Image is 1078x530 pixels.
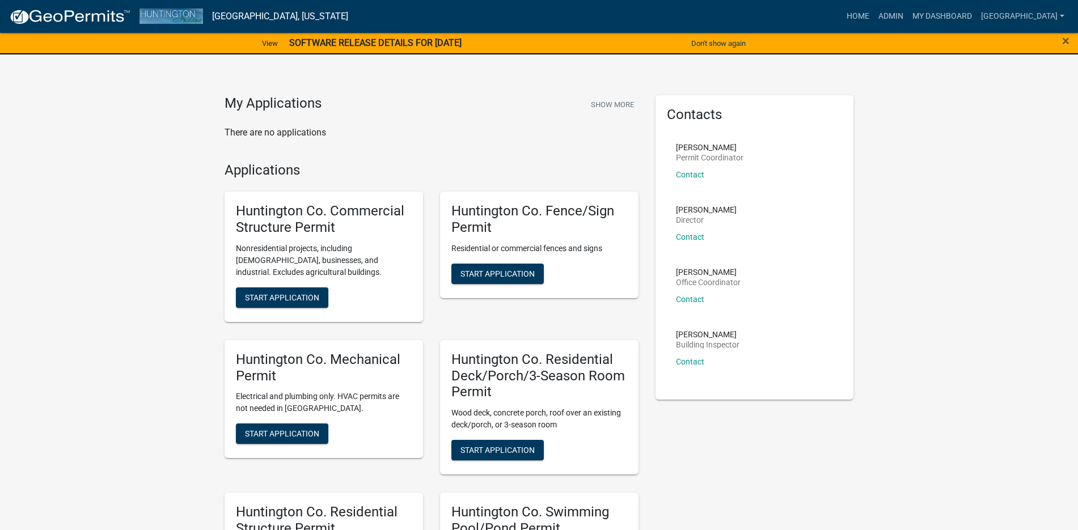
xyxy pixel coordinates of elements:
[257,34,282,53] a: View
[289,37,462,48] strong: SOFTWARE RELEASE DETAILS FOR [DATE]
[976,6,1069,27] a: [GEOGRAPHIC_DATA]
[225,95,322,112] h4: My Applications
[676,357,704,366] a: Contact
[451,203,627,236] h5: Huntington Co. Fence/Sign Permit
[460,269,535,278] span: Start Application
[1062,33,1069,49] span: ×
[676,170,704,179] a: Contact
[236,423,328,444] button: Start Application
[236,391,412,414] p: Electrical and plumbing only. HVAC permits are not needed in [GEOGRAPHIC_DATA].
[451,243,627,255] p: Residential or commercial fences and signs
[236,287,328,308] button: Start Application
[676,154,743,162] p: Permit Coordinator
[586,95,639,114] button: Show More
[212,7,348,26] a: [GEOGRAPHIC_DATA], [US_STATE]
[225,162,639,179] h4: Applications
[236,203,412,236] h5: Huntington Co. Commercial Structure Permit
[676,341,739,349] p: Building Inspector
[676,295,704,304] a: Contact
[460,446,535,455] span: Start Application
[236,351,412,384] h5: Huntington Co. Mechanical Permit
[676,143,743,151] p: [PERSON_NAME]
[676,278,741,286] p: Office Coordinator
[236,243,412,278] p: Nonresidential projects, including [DEMOGRAPHIC_DATA], businesses, and industrial. Excludes agric...
[1062,34,1069,48] button: Close
[245,292,319,302] span: Start Application
[676,330,739,338] p: [PERSON_NAME]
[667,107,843,123] h5: Contacts
[245,429,319,438] span: Start Application
[676,206,737,214] p: [PERSON_NAME]
[676,216,737,224] p: Director
[225,126,639,139] p: There are no applications
[908,6,976,27] a: My Dashboard
[451,264,544,284] button: Start Application
[451,407,627,431] p: Wood deck, concrete porch, roof over an existing deck/porch, or 3-season room
[451,440,544,460] button: Start Application
[139,9,203,24] img: Huntington County, Indiana
[687,34,750,53] button: Don't show again
[676,232,704,241] a: Contact
[451,351,627,400] h5: Huntington Co. Residential Deck/Porch/3-Season Room Permit
[874,6,908,27] a: Admin
[676,268,741,276] p: [PERSON_NAME]
[842,6,874,27] a: Home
